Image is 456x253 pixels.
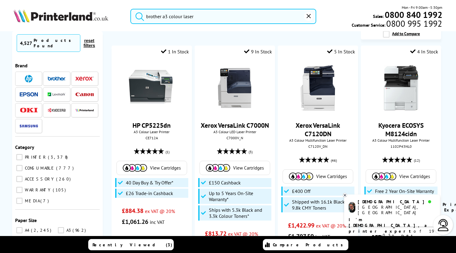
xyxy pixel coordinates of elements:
[122,218,148,226] span: £1,061.26
[349,217,435,251] p: of 19 years! I can help you choose the right product
[15,62,28,69] span: Brand
[40,198,50,204] span: 7
[295,65,341,111] img: Xerox-C7120-Front-Main-Small.jpg
[414,155,420,166] span: (12)
[23,187,52,193] span: WARRANTY
[120,164,184,172] a: View Cartridges
[281,138,355,143] span: A3 Colour Multifunction Laser Printer
[316,223,346,229] span: ex VAT @ 20%
[116,136,187,140] div: CE712A
[34,38,77,49] div: Products Found
[23,165,55,171] span: CONSUMABLE
[233,165,264,171] span: View Cartridges
[437,219,449,231] img: user-headset-light.svg
[126,190,173,196] span: £26 Trade-in Cashback
[249,146,253,158] span: (3)
[58,227,64,233] input: A3 962
[56,176,72,182] span: 260
[115,130,189,134] span: A3 Colour Laser Printer
[206,164,230,172] img: Cartridges
[399,174,430,179] span: View Cartridges
[48,108,66,113] img: Kyocera
[132,121,171,130] a: HP CP5225dn
[122,235,181,246] li: 2.3p per mono page
[244,49,272,55] div: 9 In Stock
[130,9,316,24] input: Search product or brand
[288,232,314,240] span: £1,707.59
[48,154,69,160] span: 3,378
[410,49,438,55] div: 4 In Stock
[53,187,67,193] span: 105
[123,164,147,172] img: Cartridges
[15,217,37,223] span: Paper Size
[296,121,340,138] a: Xerox VersaLink C7120DN
[365,144,437,149] div: 1102P43NL0
[23,198,40,204] span: MEDIA
[15,144,34,150] span: Category
[72,228,87,233] span: 962
[378,65,424,111] img: m8124cidnthumb.jpg
[161,49,189,55] div: 1 In Stock
[20,125,38,127] img: Samsung
[375,188,434,194] span: Free 2 Year On-Site Warranty
[16,227,22,233] input: A4 2,245
[16,176,22,182] input: ACCESSORY 260
[315,234,330,240] span: inc VAT
[288,221,314,229] span: £1,422.99
[263,239,348,250] a: Compare Products
[203,164,267,172] a: View Cartridges
[75,109,94,112] img: Printerland
[209,180,241,186] span: £150 Cashback
[92,242,173,248] span: Recently Viewed (3)
[20,108,38,113] img: OKI
[16,187,22,193] input: WARRANTY 105
[369,173,433,180] a: View Cartridges
[48,76,66,81] img: Brother
[75,93,94,96] img: Canon
[88,239,174,250] a: Recently Viewed (3)
[286,173,350,180] a: View Cartridges
[129,65,174,111] img: HP-CP5225-Front2-Small.jpg
[14,9,108,22] img: Printerland Logo
[16,198,22,204] input: MEDIA 7
[198,130,272,134] span: A3 Colour LED Laser Printer
[402,5,442,10] span: Mon - Fri 9:00am - 5:30pm
[358,199,435,204] div: [DEMOGRAPHIC_DATA]
[16,165,22,171] input: CONSUMABLE 777
[316,174,347,179] span: View Cartridges
[292,188,310,194] span: £400 Off
[56,165,75,171] span: 777
[23,228,30,233] span: A4
[25,75,32,83] img: HP
[209,207,270,219] span: Ships with 5.3k Black and 3.3k Colour Toners*
[292,199,353,211] span: Shipped with 16.1k Black & 9.8k CMY Toners
[20,40,32,46] span: 4,527
[289,173,313,180] img: Cartridges
[385,21,442,26] span: 0800 995 1992
[349,202,355,213] img: chris-livechat.png
[48,93,66,96] img: Lexmark
[212,65,257,111] img: Xerox-C7000-Front-Main-Small.jpg
[16,154,22,160] input: PRINTER 3,378
[20,92,38,97] img: Epson
[23,176,55,182] span: ACCESSORY
[358,204,435,215] div: [GEOGRAPHIC_DATA], [GEOGRAPHIC_DATA]
[150,219,165,225] span: inc VAT
[384,12,442,18] a: 0800 840 1992
[205,230,226,238] span: £813.72
[378,121,424,138] a: Kyocera ECOSYS M8124cidn
[273,242,346,248] span: Compare Products
[145,208,175,214] span: ex VAT @ 20%
[364,138,438,143] span: A3 Colour Multifunction Laser Printer
[282,144,354,149] div: C7120V_DN
[23,154,47,160] span: PRINTER
[201,121,269,130] a: Xerox VersaLink C7000N
[209,190,270,202] span: Up to 5 Years On-Site Warranty*
[126,180,173,186] span: 40 Day Buy & Try Offer*
[31,228,53,233] span: 2,245
[327,49,355,55] div: 5 In Stock
[150,165,181,171] span: View Cartridges
[352,21,442,28] span: Customer Service:
[383,31,420,42] label: Add to Compare
[373,13,384,19] span: Sales:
